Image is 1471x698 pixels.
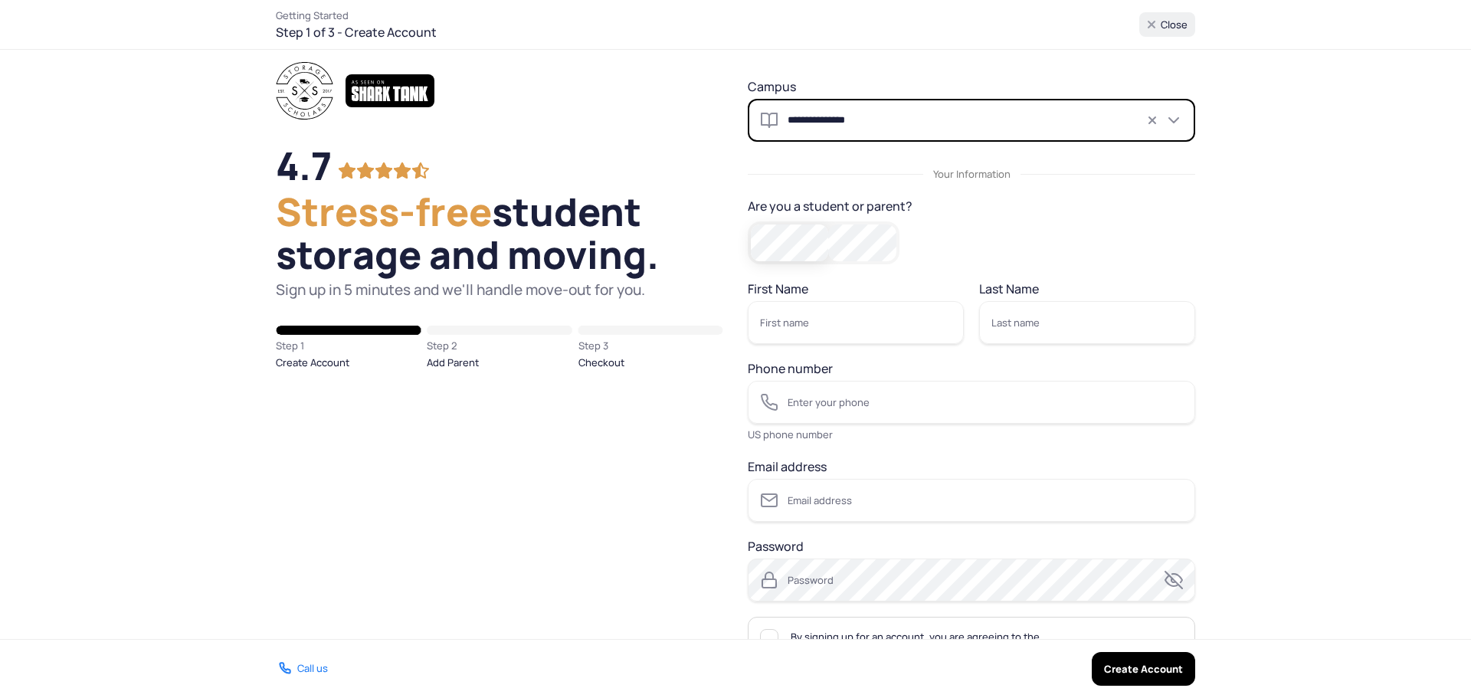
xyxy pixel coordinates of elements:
button: Close [1139,12,1195,37]
input: PasswordPassword [748,559,1195,601]
span: Phone number [748,359,1195,378]
input: First NameFirst name [748,301,964,344]
input: Last NameLast name [979,301,1195,344]
div: Step 1 of 3 - Create Account [276,9,437,40]
div: Your Information [748,166,1195,182]
span: Step 1 [276,338,421,353]
span: Email address [748,457,1195,476]
span: Call us [297,661,328,675]
span: First Name [748,280,964,298]
span: Campus [748,77,1195,96]
img: Shark Tank [352,80,428,100]
span: Password [748,537,1195,555]
span: student storage and moving. [276,190,723,276]
span: Last Name [979,280,1195,298]
a: Call us [276,660,328,677]
span: 4.7 [276,144,332,187]
img: logo [276,62,333,120]
span: Step 3 [578,338,723,353]
input: Phone numberEnter your phone [748,381,1195,424]
input: Campus [748,99,1195,142]
span: Checkout [578,353,723,372]
input: Parent [828,224,896,261]
span: Stress-free [276,185,492,238]
span: Add Parent [427,353,572,372]
span: Sign up in 5 minutes and we'll handle move-out for you. [276,280,645,300]
span: By signing up for an account, you are agreeing to the Storage Scholars [791,630,1040,659]
button: Create Account [1092,652,1195,686]
span: Are you a student or parent? [748,197,1195,215]
span: Getting Started [276,9,437,21]
input: Email addressEmail address [748,479,1195,522]
div: US phone number [748,427,1195,442]
span: Step 2 [427,338,572,353]
input: Student [751,224,828,261]
span: Create Account [276,353,421,372]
